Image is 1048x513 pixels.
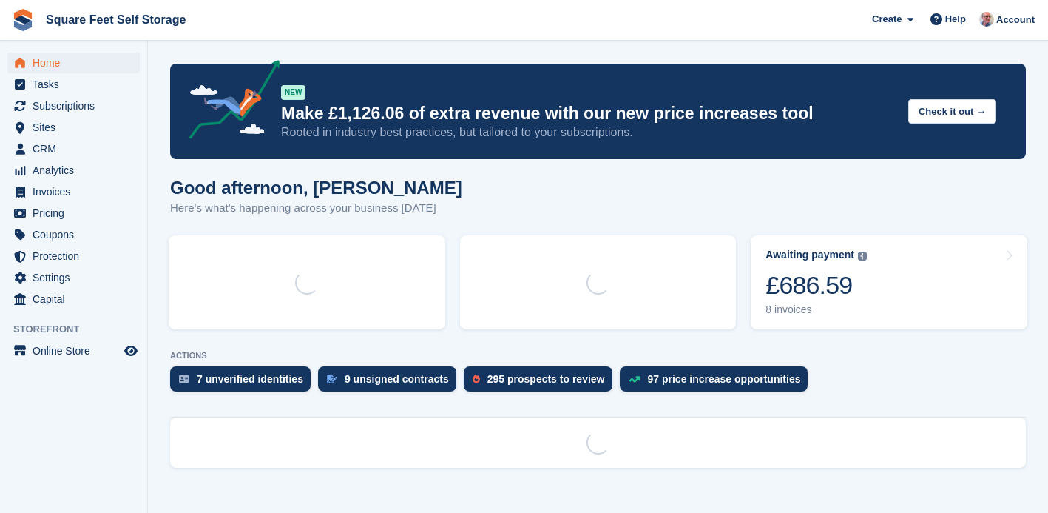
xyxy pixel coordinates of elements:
a: Awaiting payment £686.59 8 invoices [751,235,1027,329]
a: menu [7,341,140,361]
a: menu [7,95,140,116]
img: stora-icon-8386f47178a22dfd0bd8f6a31ec36ba5ce8667c1dd55bd0f319d3a0aa187defe.svg [12,9,34,31]
span: Analytics [33,160,121,181]
img: verify_identity-adf6edd0f0f0b5bbfe63781bf79b02c33cf7c696d77639b501bdc392416b5a36.svg [179,375,189,383]
a: menu [7,138,140,159]
a: 7 unverified identities [170,366,318,399]
span: Sites [33,117,121,138]
span: Pricing [33,203,121,224]
div: 97 price increase opportunities [648,373,801,385]
span: Capital [33,289,121,309]
img: icon-info-grey-7440780725fd019a000dd9b08b2336e03edf1995a4989e88bcd33f0948082b44.svg [858,252,867,261]
span: Tasks [33,74,121,95]
div: 295 prospects to review [487,373,605,385]
a: menu [7,224,140,245]
img: contract_signature_icon-13c848040528278c33f63329250d36e43548de30e8caae1d1a13099fd9432cc5.svg [327,375,337,383]
div: 8 invoices [765,304,867,316]
span: Protection [33,246,121,266]
a: menu [7,289,140,309]
div: 7 unverified identities [197,373,303,385]
div: Awaiting payment [765,249,854,261]
span: Create [872,12,902,27]
span: Account [996,13,1035,27]
a: Square Feet Self Storage [40,7,192,32]
span: Online Store [33,341,121,361]
a: menu [7,246,140,266]
a: menu [7,267,140,288]
a: 9 unsigned contracts [318,366,464,399]
span: Coupons [33,224,121,245]
h1: Good afternoon, [PERSON_NAME] [170,178,462,198]
p: Here's what's happening across your business [DATE] [170,200,462,217]
a: Preview store [122,342,140,360]
a: menu [7,74,140,95]
div: NEW [281,85,305,100]
span: Settings [33,267,121,288]
p: Rooted in industry best practices, but tailored to your subscriptions. [281,124,896,141]
button: Check it out → [908,99,996,124]
p: Make £1,126.06 of extra revenue with our new price increases tool [281,103,896,124]
a: 97 price increase opportunities [620,366,816,399]
span: Help [945,12,966,27]
img: prospect-51fa495bee0391a8d652442698ab0144808aea92771e9ea1ae160a38d050c398.svg [473,375,480,383]
img: price-adjustments-announcement-icon-8257ccfd72463d97f412b2fc003d46551f7dbcb40ab6d574587a9cd5c0d94... [177,60,280,144]
span: CRM [33,138,121,159]
a: menu [7,53,140,73]
div: £686.59 [765,270,867,301]
a: menu [7,203,140,224]
span: Invoices [33,181,121,202]
span: Subscriptions [33,95,121,116]
span: Storefront [13,322,147,337]
a: menu [7,117,140,138]
p: ACTIONS [170,351,1026,361]
a: menu [7,181,140,202]
a: menu [7,160,140,181]
img: price_increase_opportunities-93ffe204e8149a01c8c9dc8f82e8f89637d9d84a8eef4429ea346261dce0b2c0.svg [629,376,640,383]
span: Home [33,53,121,73]
div: 9 unsigned contracts [345,373,449,385]
a: 295 prospects to review [464,366,620,399]
img: David Greer [979,12,994,27]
